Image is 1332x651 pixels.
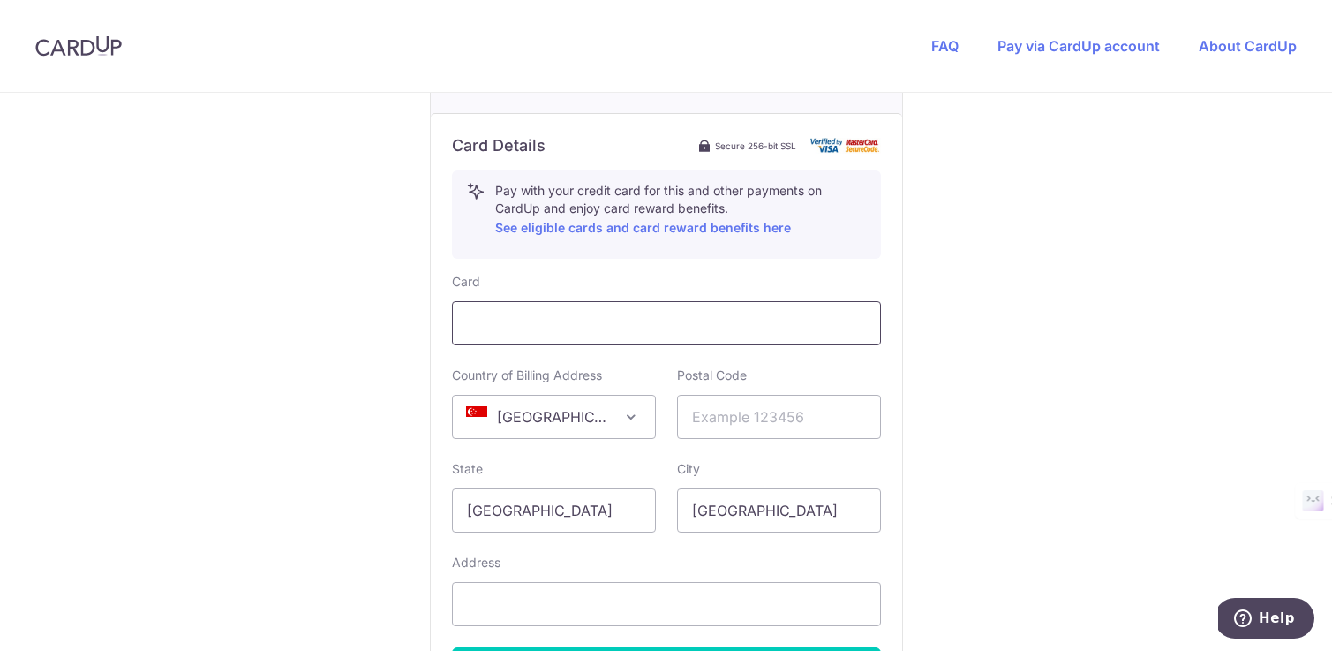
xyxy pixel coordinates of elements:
label: Postal Code [677,367,747,384]
span: Secure 256-bit SSL [715,139,796,153]
a: See eligible cards and card reward benefits here [495,220,791,235]
a: About CardUp [1199,37,1297,55]
span: Singapore [452,395,656,439]
a: FAQ [931,37,959,55]
label: Address [452,554,500,572]
p: Pay with your credit card for this and other payments on CardUp and enjoy card reward benefits. [495,182,866,238]
span: Singapore [453,396,655,438]
label: State [452,460,483,478]
h6: Card Details [452,135,546,156]
img: card secure [810,138,881,153]
label: City [677,460,700,478]
img: CardUp [35,35,122,57]
label: Country of Billing Address [452,367,602,384]
label: Card [452,273,480,291]
iframe: Opens a widget where you can find more information [1218,598,1314,642]
iframe: Secure card payment input frame [467,313,866,334]
input: Example 123456 [677,395,881,439]
a: Pay via CardUp account [997,37,1160,55]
